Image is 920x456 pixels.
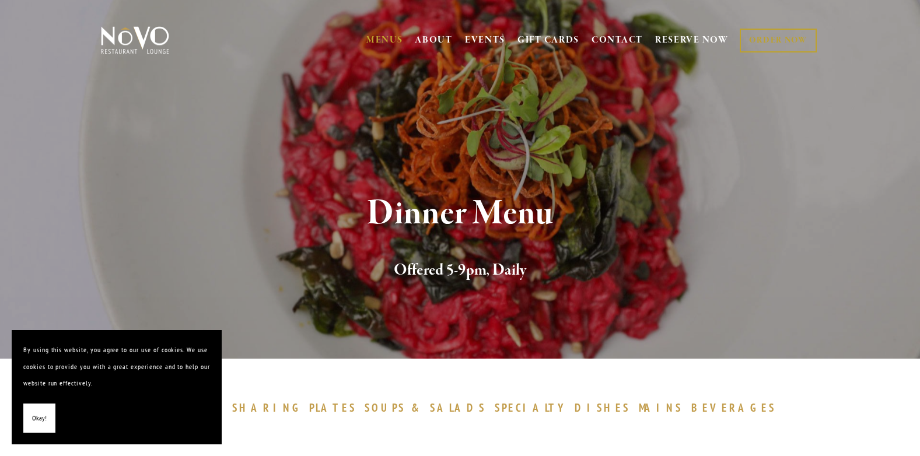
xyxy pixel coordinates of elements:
a: EVENTS [465,34,505,46]
span: SPECIALTY [495,401,569,415]
h2: Offered 5-9pm, Daily [120,258,800,283]
span: SHARING [232,401,303,415]
a: SHARINGPLATES [232,401,362,415]
span: DISHES [575,401,630,415]
img: Novo Restaurant &amp; Lounge [99,26,172,55]
span: PLATES [309,401,356,415]
a: SPECIALTYDISHES [495,401,636,415]
a: RESERVE NOW [655,29,729,51]
a: GIFT CARDS [517,29,579,51]
span: SALADS [430,401,486,415]
a: CONTACT [592,29,643,51]
span: MAINS [639,401,683,415]
span: & [411,401,424,415]
a: SOUPS&SALADS [365,401,491,415]
a: MENUS [366,34,403,46]
a: ORDER NOW [740,29,816,52]
a: MAINS [639,401,688,415]
span: Okay! [32,410,47,427]
span: SOUPS [365,401,405,415]
p: By using this website, you agree to our use of cookies. We use cookies to provide you with a grea... [23,342,210,392]
span: BEVERAGES [691,401,776,415]
a: ABOUT [415,34,453,46]
section: Cookie banner [12,330,222,444]
a: BEVERAGES [691,401,782,415]
h1: Dinner Menu [120,195,800,233]
button: Okay! [23,404,55,433]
